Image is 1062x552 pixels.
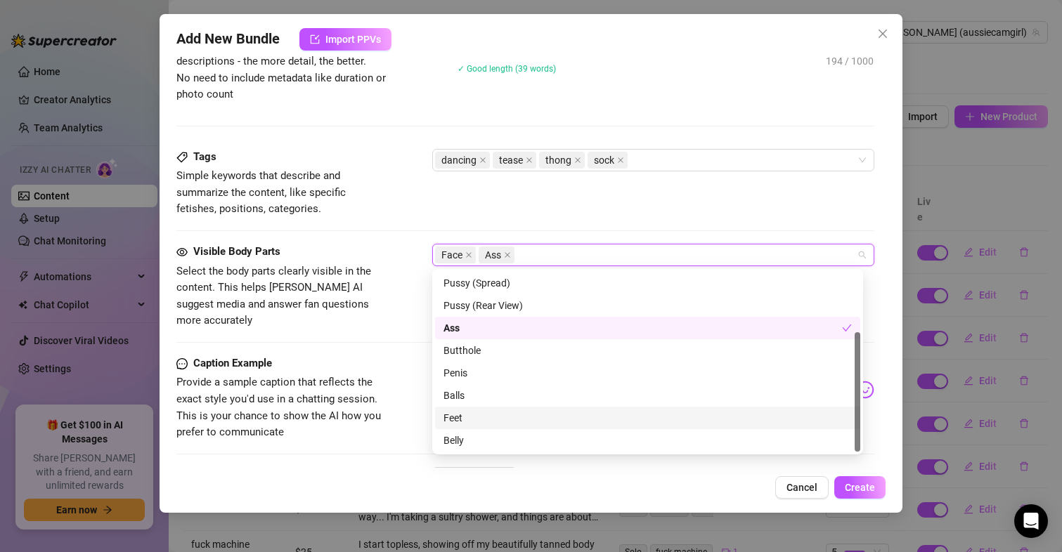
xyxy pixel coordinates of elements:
[435,247,476,263] span: Face
[176,22,394,100] span: Write a detailed description of the content in a few sentences. Avoid vague or implied descriptio...
[485,247,501,263] span: Ass
[545,152,571,168] span: thong
[176,376,381,438] span: Provide a sample caption that reflects the exact style you'd use in a chatting session. This is y...
[443,433,852,448] div: Belly
[435,339,860,362] div: Butthole
[176,265,371,327] span: Select the body parts clearly visible in the content. This helps [PERSON_NAME] AI suggest media a...
[193,150,216,163] strong: Tags
[1014,504,1048,538] div: Open Intercom Messenger
[325,34,381,45] span: Import PPVs
[834,476,886,499] button: Create
[441,247,462,263] span: Face
[443,298,852,313] div: Pussy (Rear View)
[176,169,346,215] span: Simple keywords that describe and summarize the content, like specific fetishes, positions, categ...
[435,362,860,384] div: Penis
[435,317,860,339] div: Ass
[443,343,852,358] div: Butthole
[299,28,391,51] button: Import PPVs
[443,320,842,336] div: Ass
[435,294,860,317] div: Pussy (Rear View)
[458,64,556,74] span: ✓ Good length (39 words)
[574,157,581,164] span: close
[435,429,860,452] div: Belly
[872,22,894,45] button: Close
[435,272,860,294] div: Pussy (Spread)
[435,384,860,407] div: Balls
[526,157,533,164] span: close
[193,357,272,369] strong: Caption Example
[856,381,874,399] img: svg%3e
[310,34,320,44] span: import
[588,152,628,169] span: sock
[775,476,829,499] button: Cancel
[479,157,486,164] span: close
[617,157,624,164] span: close
[479,247,514,263] span: Ass
[435,407,860,429] div: Feet
[441,152,477,168] span: dancing
[176,247,188,258] span: eye
[443,388,852,403] div: Balls
[539,152,585,169] span: thong
[504,251,511,258] span: close
[499,152,523,168] span: tease
[493,152,536,169] span: tease
[176,467,188,484] span: thunderbolt
[845,482,875,493] span: Create
[193,245,280,258] strong: Visible Body Parts
[443,275,852,291] div: Pussy (Spread)
[872,28,894,39] span: Close
[435,152,490,169] span: dancing
[786,482,817,493] span: Cancel
[441,468,446,489] span: 1
[877,28,888,39] span: close
[842,323,852,333] span: check
[443,410,852,426] div: Feet
[176,152,188,163] span: tag
[443,365,852,381] div: Penis
[176,28,280,51] span: Add New Bundle
[465,251,472,258] span: close
[594,152,614,168] span: sock
[176,355,188,372] span: message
